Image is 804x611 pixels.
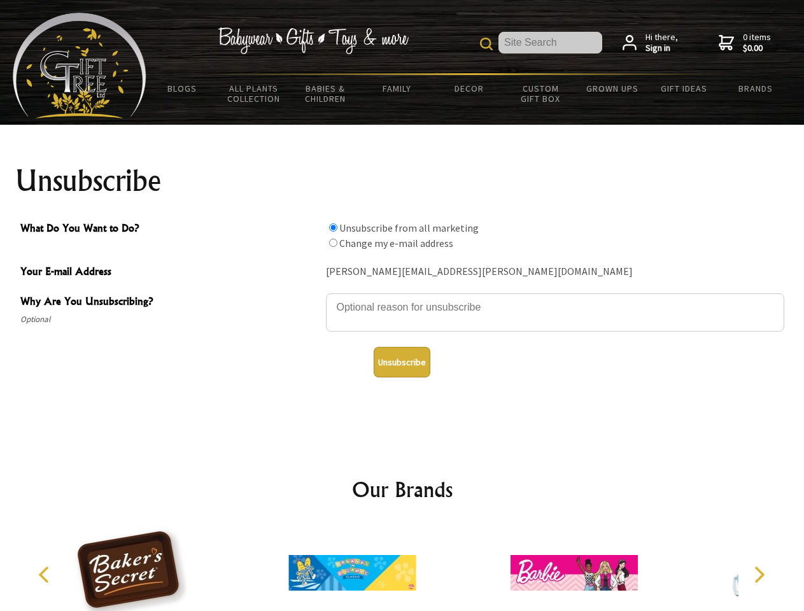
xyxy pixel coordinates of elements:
a: Gift Ideas [648,75,720,102]
a: Hi there,Sign in [623,32,678,54]
input: What Do You Want to Do? [329,239,337,247]
a: Babies & Children [290,75,362,112]
a: All Plants Collection [218,75,290,112]
label: Change my e-mail address [339,237,453,249]
a: Grown Ups [576,75,648,102]
input: What Do You Want to Do? [329,223,337,232]
span: 0 items [743,31,771,54]
strong: $0.00 [743,43,771,54]
strong: Sign in [645,43,678,54]
a: Family [362,75,434,102]
button: Unsubscribe [374,347,430,377]
button: Next [745,561,773,589]
a: BLOGS [146,75,218,102]
a: Decor [433,75,505,102]
span: Why Are You Unsubscribing? [20,293,320,312]
h2: Our Brands [25,474,779,505]
span: Optional [20,312,320,327]
div: [PERSON_NAME][EMAIL_ADDRESS][PERSON_NAME][DOMAIN_NAME] [326,262,784,282]
img: Babyware - Gifts - Toys and more... [13,13,146,118]
a: Custom Gift Box [505,75,577,112]
img: product search [480,38,493,50]
a: 0 items$0.00 [719,32,771,54]
img: Babywear - Gifts - Toys & more [218,27,409,54]
span: Your E-mail Address [20,263,320,282]
h1: Unsubscribe [15,165,789,196]
button: Previous [32,561,60,589]
a: Brands [720,75,792,102]
span: Hi there, [645,32,678,54]
input: Site Search [498,32,602,53]
span: What Do You Want to Do? [20,220,320,239]
textarea: Why Are You Unsubscribing? [326,293,784,332]
label: Unsubscribe from all marketing [339,221,479,234]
